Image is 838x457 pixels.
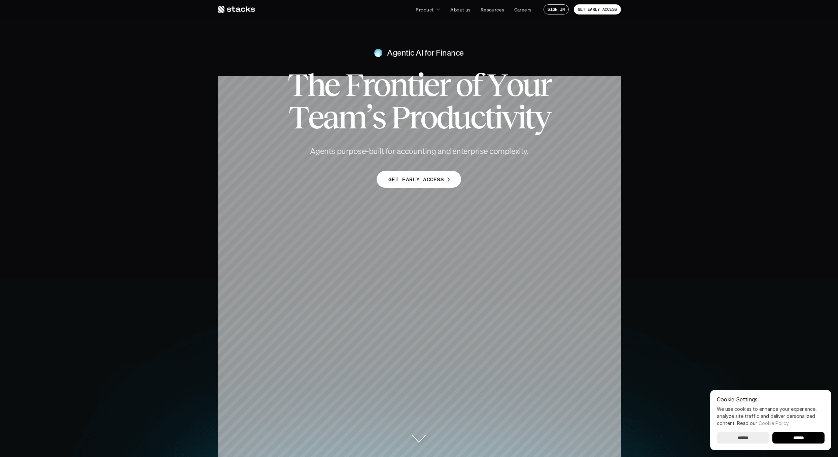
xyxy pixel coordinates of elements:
[362,69,373,101] span: r
[450,6,470,13] p: About us
[548,7,565,12] p: SIGN IN
[372,101,385,133] span: s
[717,405,825,427] p: We use cookies to enhance your experience, analyze site traffic and deliver personalized content.
[409,101,420,133] span: r
[485,101,494,133] span: t
[416,69,424,101] span: i
[481,6,504,13] p: Resources
[345,69,362,101] span: F
[578,7,617,12] p: GET EARLY ACCESS
[424,69,439,101] span: e
[439,69,450,101] span: r
[737,420,790,426] span: Read our .
[387,47,463,59] h4: Agentic AI for Finance
[539,69,551,101] span: r
[470,101,485,133] span: c
[407,69,416,101] span: t
[717,397,825,402] p: Cookie Settings
[377,171,461,188] a: GET EARLY ACCESS
[308,101,323,133] span: e
[288,101,308,133] span: T
[455,69,472,101] span: o
[324,69,339,101] span: e
[522,69,539,101] span: u
[420,101,436,133] span: o
[510,3,536,16] a: Careers
[525,101,534,133] span: t
[323,101,338,133] span: a
[436,101,453,133] span: d
[544,4,569,14] a: SIGN IN
[759,420,789,426] a: Cookie Policy
[307,69,324,101] span: h
[477,3,509,16] a: Resources
[501,101,517,133] span: v
[338,101,365,133] span: m
[574,4,621,14] a: GET EARLY ACCESS
[373,69,389,101] span: o
[388,175,444,184] p: GET EARLY ACCESS
[446,3,475,16] a: About us
[514,6,532,13] p: Careers
[298,146,540,157] h4: Agents purpose-built for accounting and enterprise complexity.
[472,69,481,101] span: f
[487,69,506,101] span: Y
[416,6,433,13] p: Product
[506,69,522,101] span: o
[366,101,372,133] span: ’
[389,69,407,101] span: n
[534,101,550,133] span: y
[453,101,470,133] span: u
[494,101,501,133] span: i
[390,101,409,133] span: P
[517,101,525,133] span: i
[287,69,307,101] span: T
